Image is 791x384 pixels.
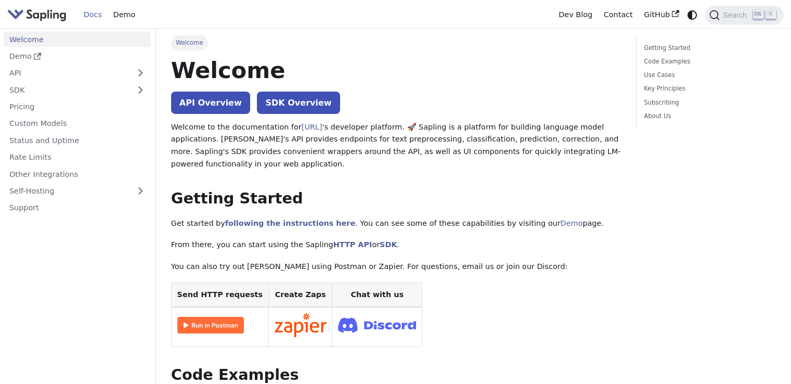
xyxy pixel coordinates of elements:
[4,82,130,97] a: SDK
[4,32,151,47] a: Welcome
[130,82,151,97] button: Expand sidebar category 'SDK'
[644,70,772,80] a: Use Cases
[177,317,244,334] img: Run in Postman
[7,7,67,22] img: Sapling.ai
[130,66,151,81] button: Expand sidebar category 'API'
[720,11,753,19] span: Search
[338,314,416,336] img: Join Discord
[171,239,621,251] p: From there, you can start using the Sapling or .
[4,184,151,199] a: Self-Hosting
[4,150,151,165] a: Rate Limits
[766,10,776,19] kbd: K
[171,92,250,114] a: API Overview
[78,7,108,23] a: Docs
[7,7,70,22] a: Sapling.ai
[171,35,208,50] span: Welcome
[4,133,151,148] a: Status and Uptime
[644,57,772,67] a: Code Examples
[302,123,322,131] a: [URL]
[644,111,772,121] a: About Us
[268,283,332,307] th: Create Zaps
[705,6,783,24] button: Search (Ctrl+K)
[108,7,141,23] a: Demo
[171,35,621,50] nav: Breadcrumbs
[644,98,772,108] a: Subscribing
[332,283,422,307] th: Chat with us
[171,121,621,171] p: Welcome to the documentation for 's developer platform. 🚀 Sapling is a platform for building lang...
[4,116,151,131] a: Custom Models
[4,49,151,64] a: Demo
[4,66,130,81] a: API
[171,189,621,208] h2: Getting Started
[685,7,700,22] button: Switch between dark and light mode (currently system mode)
[553,7,598,23] a: Dev Blog
[4,99,151,114] a: Pricing
[171,261,621,273] p: You can also try out [PERSON_NAME] using Postman or Zapier. For questions, email us or join our D...
[257,92,340,114] a: SDK Overview
[171,217,621,230] p: Get started by . You can see some of these capabilities by visiting our page.
[333,240,372,249] a: HTTP API
[4,167,151,182] a: Other Integrations
[225,219,355,227] a: following the instructions here
[275,313,327,337] img: Connect in Zapier
[171,56,621,84] h1: Welcome
[561,219,583,227] a: Demo
[171,283,268,307] th: Send HTTP requests
[598,7,639,23] a: Contact
[4,200,151,215] a: Support
[644,43,772,53] a: Getting Started
[380,240,397,249] a: SDK
[638,7,684,23] a: GitHub
[644,84,772,94] a: Key Principles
